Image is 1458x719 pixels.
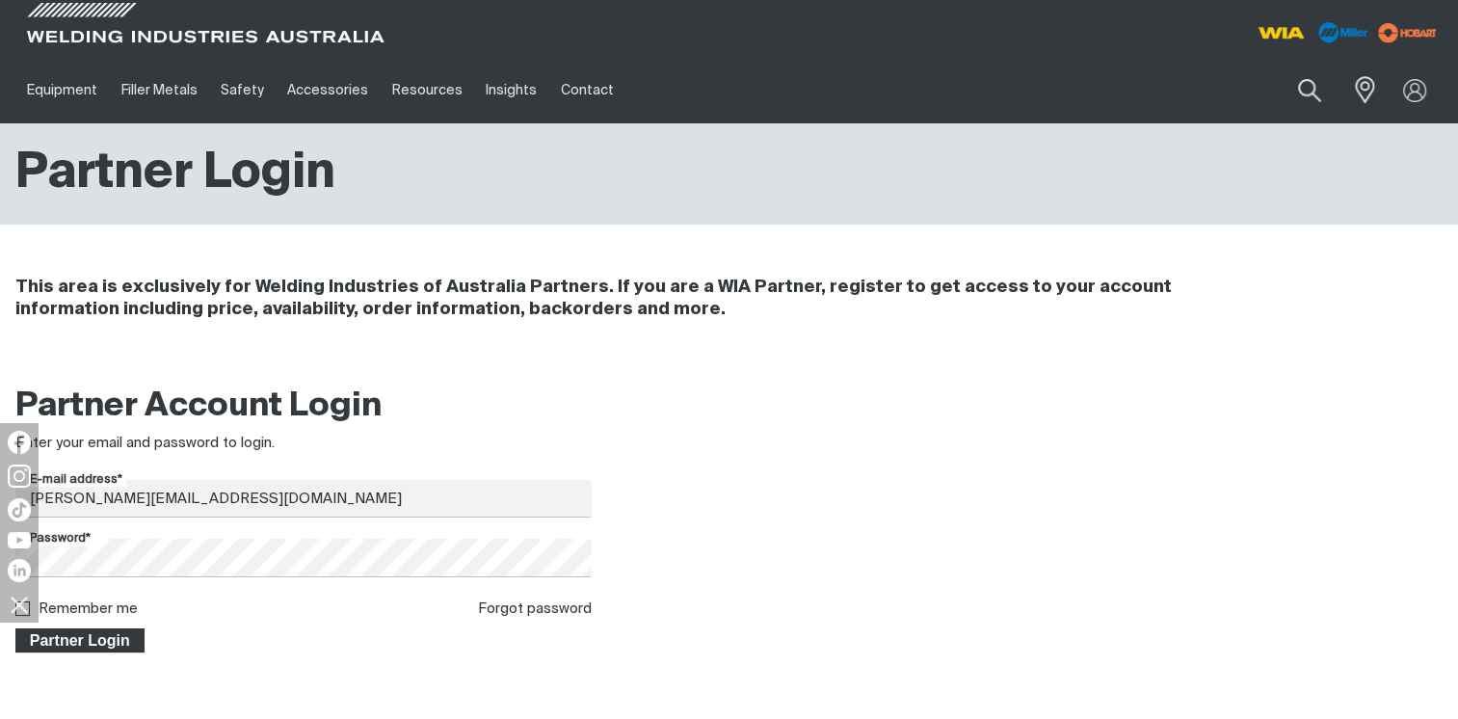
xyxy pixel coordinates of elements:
[381,57,474,123] a: Resources
[1372,18,1443,47] img: miller
[15,143,335,205] h1: Partner Login
[8,559,31,582] img: LinkedIn
[8,465,31,488] img: Instagram
[15,628,145,653] button: Partner Login
[15,57,109,123] a: Equipment
[478,601,592,616] a: Forgot password
[15,57,1086,123] nav: Main
[474,57,548,123] a: Insights
[8,498,31,521] img: TikTok
[209,57,276,123] a: Safety
[8,431,31,454] img: Facebook
[548,57,624,123] a: Contact
[109,57,208,123] a: Filler Metals
[17,628,143,653] span: Partner Login
[15,386,592,428] h2: Partner Account Login
[39,601,138,616] label: Remember me
[8,532,31,548] img: YouTube
[15,277,1200,321] h4: This area is exclusively for Welding Industries of Australia Partners. If you are a WIA Partner, ...
[1253,67,1342,113] input: Product name or item number...
[276,57,380,123] a: Accessories
[3,588,36,621] img: hide socials
[1277,67,1342,113] button: Search products
[15,433,592,455] div: Enter your email and password to login.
